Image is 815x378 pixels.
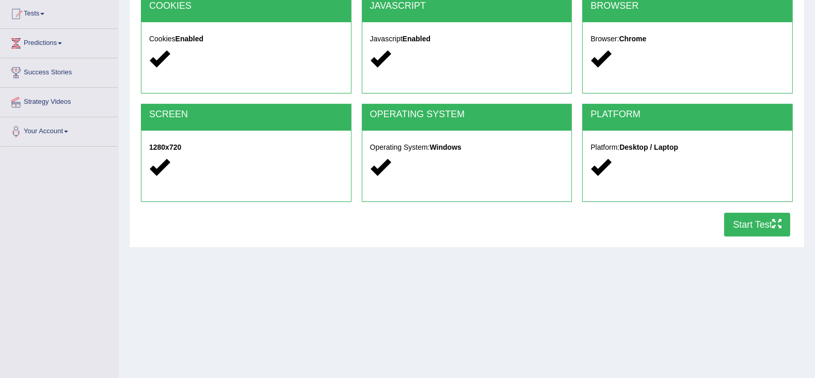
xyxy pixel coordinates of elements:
h2: COOKIES [149,1,343,11]
h2: SCREEN [149,109,343,120]
h5: Browser: [590,35,785,43]
strong: 1280x720 [149,143,181,151]
h5: Cookies [149,35,343,43]
a: Predictions [1,29,118,55]
strong: Chrome [619,35,647,43]
h5: Operating System: [370,144,564,151]
strong: Enabled [403,35,430,43]
h2: JAVASCRIPT [370,1,564,11]
h5: Platform: [590,144,785,151]
strong: Enabled [175,35,203,43]
a: Your Account [1,117,118,143]
strong: Windows [430,143,461,151]
a: Strategy Videos [1,88,118,114]
strong: Desktop / Laptop [619,143,678,151]
h2: OPERATING SYSTEM [370,109,564,120]
button: Start Test [724,213,790,237]
h2: PLATFORM [590,109,785,120]
a: Success Stories [1,58,118,84]
h5: Javascript [370,35,564,43]
h2: BROWSER [590,1,785,11]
